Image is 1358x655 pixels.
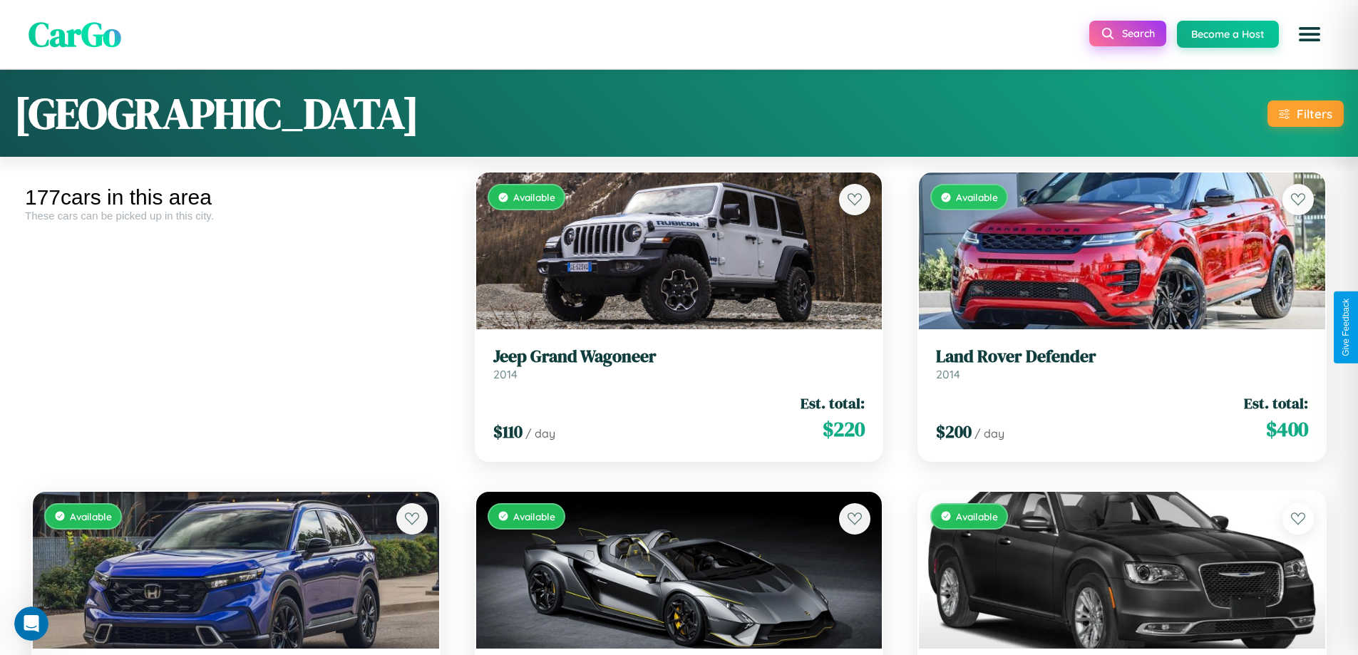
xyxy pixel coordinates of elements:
span: / day [974,426,1004,440]
span: Est. total: [1244,393,1308,413]
span: Available [70,510,112,522]
a: Jeep Grand Wagoneer2014 [493,346,865,381]
span: Est. total: [801,393,865,413]
span: $ 220 [823,415,865,443]
iframe: Intercom live chat [14,607,48,641]
span: $ 200 [936,420,972,443]
a: Land Rover Defender2014 [936,346,1308,381]
h3: Land Rover Defender [936,346,1308,367]
button: Become a Host [1177,21,1279,48]
span: Available [956,191,998,203]
h3: Jeep Grand Wagoneer [493,346,865,367]
span: / day [525,426,555,440]
button: Search [1089,21,1166,46]
span: CarGo [29,11,121,58]
h1: [GEOGRAPHIC_DATA] [14,84,419,143]
span: 2014 [493,367,518,381]
button: Open menu [1290,14,1329,54]
span: Available [513,510,555,522]
div: Filters [1297,106,1332,121]
span: $ 110 [493,420,523,443]
span: $ 400 [1266,415,1308,443]
span: 2014 [936,367,960,381]
div: Give Feedback [1341,299,1351,356]
span: Available [956,510,998,522]
div: 177 cars in this area [25,185,447,210]
button: Filters [1267,100,1344,127]
span: Available [513,191,555,203]
span: Search [1122,27,1155,40]
div: These cars can be picked up in this city. [25,210,447,222]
